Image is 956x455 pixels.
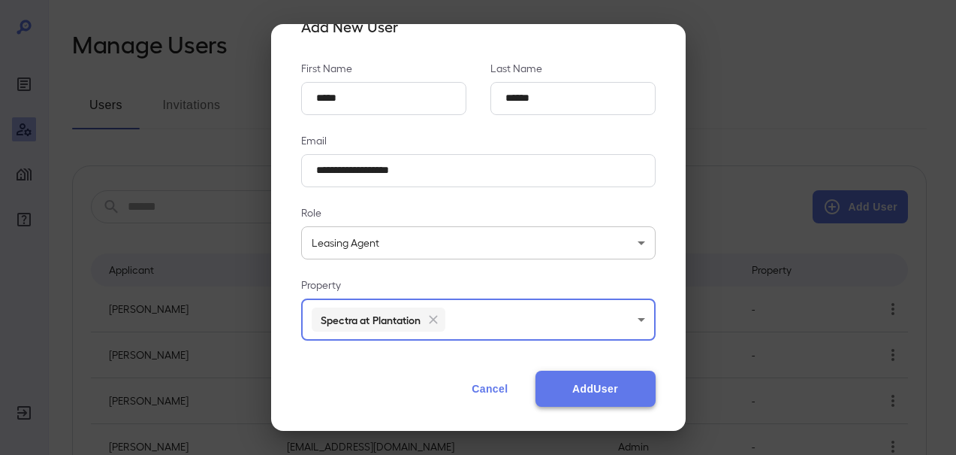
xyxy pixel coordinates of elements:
h6: Spectra at Plantation [321,312,421,327]
p: Role [301,205,656,220]
p: Property [301,278,656,293]
div: Leasing Agent [301,226,656,259]
button: Cancel [457,371,523,407]
p: Last Name [490,61,656,76]
p: Email [301,133,656,148]
p: First Name [301,61,466,76]
button: AddUser [535,371,656,407]
h4: Add New User [301,17,656,37]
